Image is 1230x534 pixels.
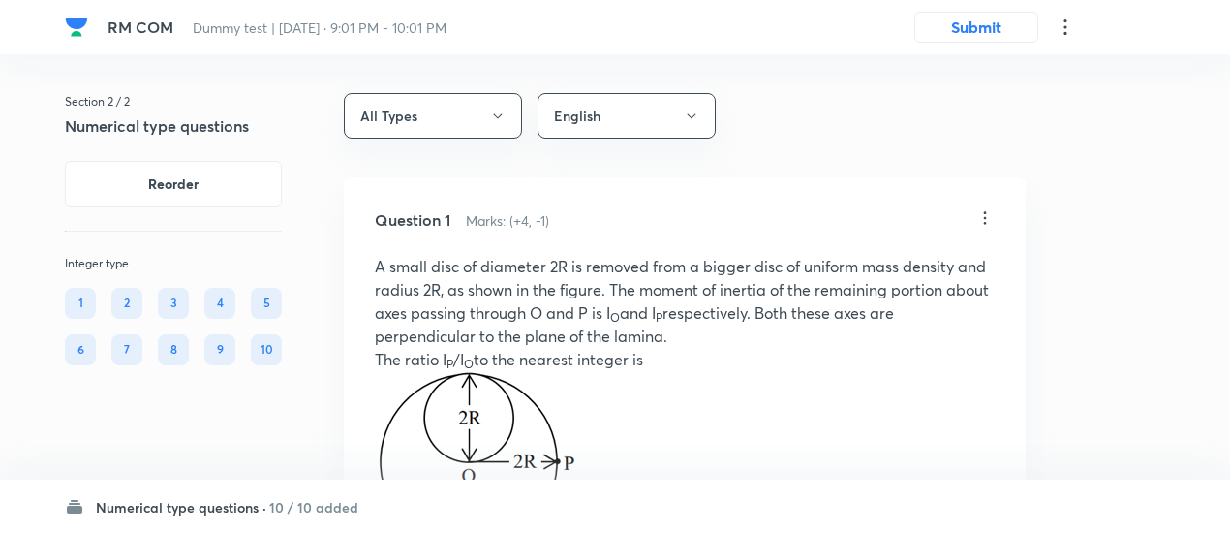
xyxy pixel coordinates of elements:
button: Submit [914,12,1038,43]
h6: Numerical type questions · [96,497,266,518]
div: 5 [251,288,282,319]
p: Integer type [65,255,282,272]
div: 1 [65,288,96,319]
h6: Marks: (+4, -1) [466,210,549,231]
div: 10 [251,334,282,365]
div: 6 [65,334,96,365]
h5: Numerical type questions [65,114,282,138]
sub: P [656,310,662,325]
h5: Question 1 [375,208,450,232]
sub: P [446,357,453,371]
sub: O [610,310,620,325]
span: Dummy test | [DATE] · 9:01 PM - 10:01 PM [193,18,446,37]
div: 2 [111,288,142,319]
button: Reorder [65,161,282,207]
button: All Types [344,93,522,139]
div: 7 [111,334,142,365]
a: Company Logo [65,16,92,39]
div: 4 [204,288,235,319]
p: A small disc of diameter 2R is removed from a bigger disc of uniform mass density and radius 2R, ... [375,255,995,348]
p: Section 2 / 2 [65,93,282,110]
span: RM COM [108,16,173,37]
button: English [538,93,716,139]
div: 9 [204,334,235,365]
sub: O [464,357,474,371]
p: The ratio I /I to the nearest integer is [375,348,995,371]
img: Company Logo [65,16,88,39]
div: 3 [158,288,189,319]
h6: 10 / 10 added [269,497,358,518]
div: 8 [158,334,189,365]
